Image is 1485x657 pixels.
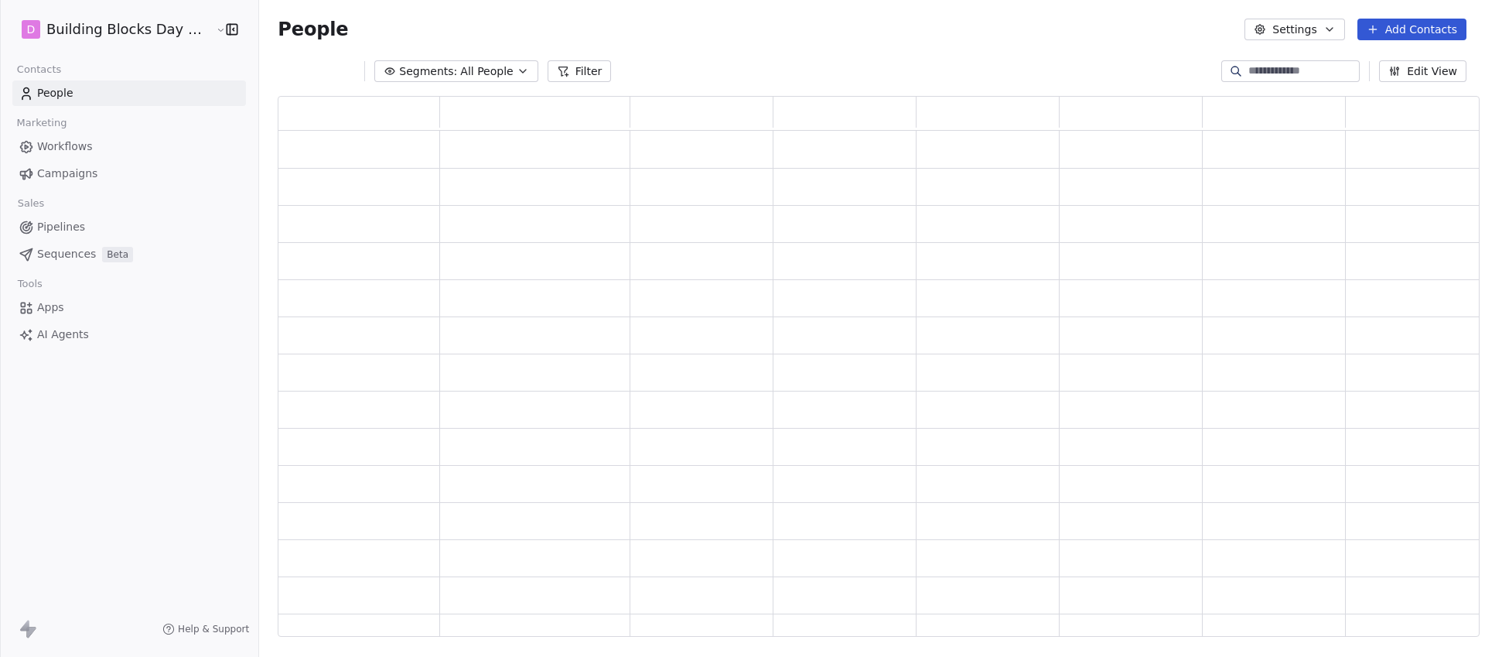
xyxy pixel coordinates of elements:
a: Help & Support [162,623,249,635]
a: AI Agents [12,322,246,347]
span: Sales [11,192,51,215]
a: People [12,80,246,106]
span: Beta [102,247,133,262]
button: Edit View [1379,60,1466,82]
span: Workflows [37,139,93,155]
span: People [278,18,348,41]
button: Add Contacts [1357,19,1466,40]
button: DBuilding Blocks Day Nurseries [19,16,205,43]
a: Campaigns [12,161,246,186]
span: Campaigns [37,166,97,182]
span: Pipelines [37,219,85,235]
a: Workflows [12,134,246,159]
span: AI Agents [37,327,89,343]
span: All People [460,63,513,80]
span: Tools [11,272,49,296]
a: Pipelines [12,214,246,240]
span: Help & Support [178,623,249,635]
a: SequencesBeta [12,241,246,267]
span: Contacts [10,58,68,81]
a: Apps [12,295,246,320]
button: Filter [548,60,612,82]
span: Sequences [37,246,96,262]
span: People [37,85,73,101]
span: Segments: [399,63,457,80]
span: Apps [37,299,64,316]
span: Building Blocks Day Nurseries [46,19,212,39]
span: Marketing [10,111,73,135]
span: D [27,22,36,37]
button: Settings [1244,19,1344,40]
